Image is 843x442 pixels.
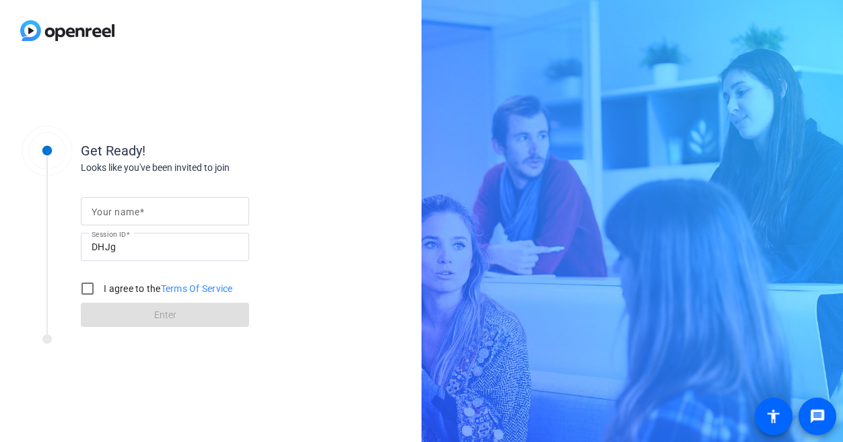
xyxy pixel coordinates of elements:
div: Get Ready! [81,141,350,161]
mat-label: Your name [92,207,139,217]
div: Looks like you've been invited to join [81,161,350,175]
mat-icon: accessibility [766,408,782,425]
label: I agree to the [101,282,233,295]
mat-label: Session ID [92,230,126,238]
a: Terms Of Service [161,283,233,294]
mat-icon: message [809,408,825,425]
